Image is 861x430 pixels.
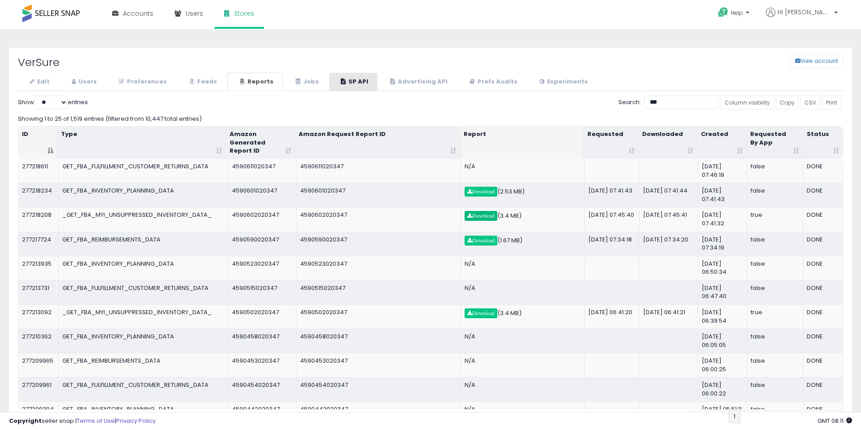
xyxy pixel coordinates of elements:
[296,207,461,231] td: 4590602020347
[295,127,460,159] th: Amazon Request Report ID: activate to sort column ascending
[803,232,843,256] td: DONE
[228,377,296,401] td: 4590454020347
[818,417,852,425] span: 2025-09-16 08:11 GMT
[228,353,296,377] td: 4590453020347
[747,159,803,183] td: false
[18,329,59,353] td: 277210362
[9,417,156,426] div: seller snap | |
[60,73,106,91] a: Users
[806,410,821,423] a: 61
[59,232,228,256] td: GET_FBA_REIMBURSEMENTS_DATA
[59,183,228,207] td: GET_FBA_INVENTORY_PLANNING_DATA
[461,329,585,353] td: N/A
[780,99,795,106] span: Copy
[698,256,747,280] td: [DATE] 06:50:34
[59,329,228,353] td: GET_FBA_INVENTORY_PLANNING_DATA
[57,127,226,159] th: Type: activate to sort column ascending
[698,159,747,183] td: [DATE] 07:46:19
[585,183,639,207] td: [DATE] 07:41:43
[329,73,378,91] a: SP API
[18,127,57,159] th: ID: activate to sort column descending
[747,207,803,231] td: true
[804,99,816,106] span: CSV
[778,8,831,17] span: Hi [PERSON_NAME]
[296,232,461,256] td: 4590590020347
[177,73,226,91] a: Feeds
[639,127,697,159] th: Downloaded: activate to sort column ascending
[803,353,843,377] td: DONE
[467,189,495,194] span: Download
[747,280,803,304] td: false
[803,207,843,231] td: DONE
[228,304,296,329] td: 4590502020347
[296,280,461,304] td: 4590515020347
[747,401,803,417] td: false
[644,96,718,109] input: Search:
[698,329,747,353] td: [DATE] 06:05:05
[18,304,59,329] td: 277213092
[803,256,843,280] td: DONE
[790,54,843,68] button: View account
[186,9,203,18] span: Users
[228,280,296,304] td: 4590515020347
[18,353,59,377] td: 277209965
[59,280,228,304] td: GET_FBA_FULFILLMENT_CUSTOMER_RETURNS_DATA
[18,377,59,401] td: 277209961
[698,280,747,304] td: [DATE] 06:47:40
[639,207,698,231] td: [DATE] 07:45:41
[18,73,59,91] a: Edit
[747,127,803,159] th: Requested By App: activate to sort column ascending
[18,111,843,123] div: Showing 1 to 25 of 1,519 entries (filtered from 10,447 total entries)
[59,353,228,377] td: GET_FBA_REIMBURSEMENTS_DATA
[792,410,806,423] a: …
[18,183,59,207] td: 277218234
[116,417,156,425] a: Privacy Policy
[228,207,296,231] td: 4590602020347
[729,410,740,423] a: 1
[803,280,843,304] td: DONE
[18,159,59,183] td: 277218611
[467,311,495,316] span: Download
[698,353,747,377] td: [DATE] 06:00:25
[18,280,59,304] td: 277213731
[747,256,803,280] td: false
[528,73,597,91] a: Experiments
[803,329,843,353] td: DONE
[717,7,729,18] i: Get Help
[465,211,497,221] a: Download
[461,353,585,377] td: N/A
[721,96,774,110] a: Column visibility
[800,96,820,110] a: CSV
[296,256,461,280] td: 4590523020347
[740,410,753,423] a: 2
[803,159,843,183] td: DONE
[11,57,361,68] h2: VerSure
[59,377,228,401] td: GET_FBA_FULFILLMENT_CUSTOMER_RETURNS_DATA
[698,304,747,329] td: [DATE] 06:39:54
[18,207,59,231] td: 277218208
[698,207,747,231] td: [DATE] 07:41:32
[461,401,585,417] td: N/A
[59,304,228,329] td: _GET_FBA_MYI_UNSUPPRESSED_INVENTORY_DATA_
[725,99,770,106] span: Column visibility
[461,280,585,304] td: N/A
[766,410,780,423] a: 4
[747,232,803,256] td: false
[698,183,747,207] td: [DATE] 07:41:43
[803,401,843,417] td: DONE
[803,127,843,159] th: Status: activate to sort column ascending
[776,96,799,110] a: Copy
[779,410,793,423] a: 5
[228,232,296,256] td: 4590590020347
[77,417,115,425] a: Terms of Use
[461,232,585,256] td: (1.67 MB)
[465,308,497,318] a: Download
[698,377,747,401] td: [DATE] 06:00:22
[296,183,461,207] td: 4590601020347
[284,73,328,91] a: Jobs
[585,232,639,256] td: [DATE] 07:34:18
[123,9,153,18] span: Accounts
[18,232,59,256] td: 277217724
[584,127,639,159] th: Requested: activate to sort column ascending
[34,96,68,109] select: Showentries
